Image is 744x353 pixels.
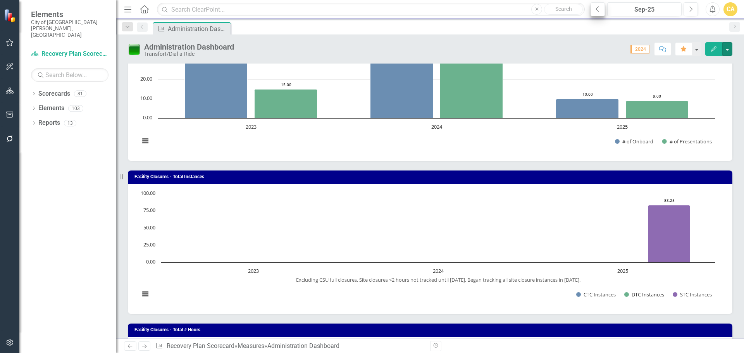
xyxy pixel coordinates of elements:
a: Measures [238,342,264,350]
h3: Facility Closures - Total Instances [134,174,728,179]
text: 2024 [431,123,443,130]
div: Administration Dashboard [168,24,229,34]
div: 13 [64,120,76,126]
path: 2023, 29. # of Onboard. [185,62,248,118]
text: 50.00 [143,224,155,231]
div: Chart. Highcharts interactive chart. [136,37,725,153]
path: 2024, 37. # of Onboard. [370,46,433,118]
button: Search [544,4,583,15]
svg: Interactive chart [136,37,719,153]
button: Show # of Onboard [615,138,654,145]
g: STC Instances, bar series 3 of 3 with 3 bars. [253,205,690,263]
text: 9.00 [653,93,661,99]
div: Chart. Highcharts interactive chart. [136,190,725,306]
div: Transfort/Dial-a-Ride [144,51,234,57]
a: Scorecards [38,90,70,98]
button: View chart menu, Chart [140,289,151,300]
svg: Interactive chart [136,190,719,306]
div: » » [155,342,424,351]
button: Show STC Instances [673,291,712,298]
button: Show CTC Instances [576,291,616,298]
div: Administration Dashboard [144,43,234,51]
a: Reports [38,119,60,127]
button: Show DTC Instances [624,291,664,298]
img: ClearPoint Strategy [4,9,17,22]
button: View chart menu, Chart [140,136,151,146]
g: # of Presentations, bar series 2 of 2 with 3 bars. [255,50,689,118]
g: # of Onboard, bar series 1 of 2 with 3 bars. [185,46,619,118]
text: 25.00 [143,241,155,248]
text: 10.00 [582,91,593,97]
text: 2024 [433,267,444,274]
path: 2023, 15. # of Presentations. [255,89,317,118]
text: 83.25 [664,198,675,203]
text: 15.00 [281,82,291,87]
text: Excluding CSU full closures. Site closures <2 hours not tracked until [DATE]. Began tracking all ... [296,276,580,283]
text: 10.00 [140,95,152,102]
a: Recovery Plan Scorecard [31,50,108,59]
text: 0.00 [143,114,152,121]
path: 2025, 10. # of Onboard. [556,99,619,118]
button: Sep-25 [607,2,682,16]
text: 2025 [617,123,628,130]
a: Recovery Plan Scorecard [167,342,234,350]
path: 2025, 9. # of Presentations. [626,101,689,118]
text: 2023 [246,123,257,130]
img: On Target [128,43,140,55]
div: 81 [74,90,86,97]
h3: Facility Closures - Total # Hours [134,327,728,332]
button: Show # of Presentations [662,138,712,145]
span: 2024 [630,45,649,53]
text: 100.00 [141,189,155,196]
text: 2023 [248,267,259,274]
input: Search ClearPoint... [157,3,585,16]
path: 2024, 35. # of Presentations. [440,50,503,118]
div: Sep-25 [610,5,679,14]
span: Search [555,6,572,12]
button: CA [723,2,737,16]
div: 103 [68,105,83,112]
a: Elements [38,104,64,113]
input: Search Below... [31,68,108,82]
text: 0.00 [146,258,155,265]
span: Elements [31,10,108,19]
text: 20.00 [140,75,152,82]
text: 75.00 [143,207,155,214]
div: Administration Dashboard [267,342,339,350]
text: 2025 [617,267,628,274]
path: 2025, 83.25. STC Instances. [648,205,690,263]
small: City of [GEOGRAPHIC_DATA][PERSON_NAME], [GEOGRAPHIC_DATA] [31,19,108,38]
